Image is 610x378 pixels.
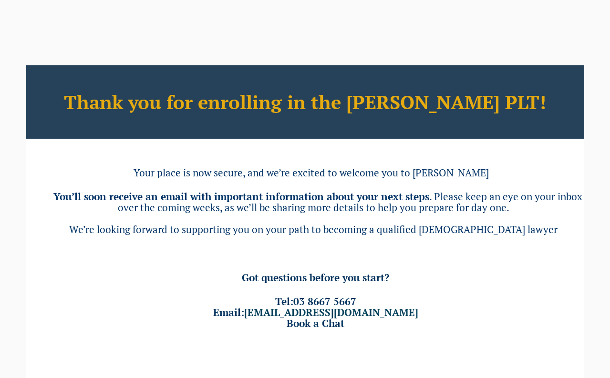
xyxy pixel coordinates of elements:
[53,190,429,203] b: You’ll soon receive an email with important information about your next steps
[242,271,389,284] span: Got questions before you start?
[213,306,418,319] span: Email:
[134,166,489,179] span: Your place is now secure, and we’re excited to welcome you to [PERSON_NAME]
[64,89,546,114] b: Thank you for enrolling in the [PERSON_NAME] PLT!
[118,190,582,214] span: . Please keep an eye on your inbox over the coming weeks, as we’ll be sharing more details to hel...
[293,295,356,308] a: 03 8667 5667
[287,317,344,330] a: Book a Chat
[275,295,356,308] span: Tel:
[69,223,558,236] span: We’re looking forward to supporting you on your path to becoming a qualified [DEMOGRAPHIC_DATA] l...
[244,306,418,319] a: [EMAIL_ADDRESS][DOMAIN_NAME]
